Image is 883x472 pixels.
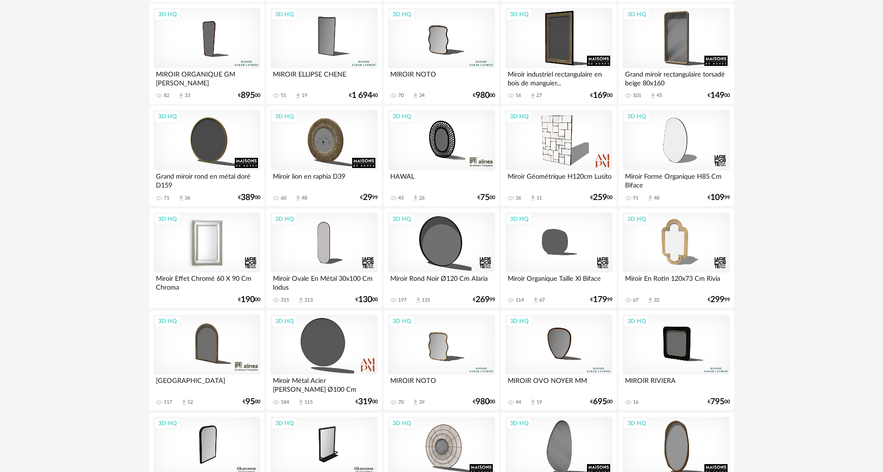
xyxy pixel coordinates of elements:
[302,195,307,201] div: 48
[363,194,372,201] span: 29
[238,297,260,303] div: € 00
[178,92,185,99] span: Download icon
[505,170,612,189] div: Miroir Géométrique H120cm Lusito
[281,195,286,201] div: 60
[623,315,650,327] div: 3D HQ
[415,297,422,304] span: Download icon
[355,297,378,303] div: € 00
[238,92,260,99] div: € 00
[473,399,495,405] div: € 00
[164,195,169,201] div: 71
[241,194,255,201] span: 389
[398,297,406,304] div: 197
[398,195,404,201] div: 45
[529,194,536,201] span: Download icon
[295,92,302,99] span: Download icon
[271,417,298,429] div: 3D HQ
[529,399,536,406] span: Download icon
[358,297,372,303] span: 130
[154,170,260,189] div: Grand miroir rond en métal doré D159
[419,195,425,201] div: 26
[302,92,307,99] div: 19
[480,194,490,201] span: 75
[633,195,638,201] div: 91
[243,399,260,405] div: € 00
[281,92,286,99] div: 51
[271,68,377,87] div: MIROIR ELLIPSE CHENE
[154,417,181,429] div: 3D HQ
[295,194,302,201] span: Download icon
[384,4,499,104] a: 3D HQ MIROIR NOTO 70 Download icon 34 €98000
[419,399,425,406] div: 39
[710,297,724,303] span: 299
[501,310,616,411] a: 3D HQ MIROIR OVO NOYER MM 44 Download icon 19 €69500
[619,4,734,104] a: 3D HQ Grand miroir rectangulaire torsadé beige 80x160 101 Download icon 45 €14900
[590,297,612,303] div: € 99
[516,399,521,406] div: 44
[633,297,638,304] div: 67
[710,399,724,405] span: 795
[536,92,542,99] div: 27
[154,375,260,393] div: [GEOGRAPHIC_DATA]
[388,375,495,393] div: MIROIR NOTO
[593,297,607,303] span: 179
[476,297,490,303] span: 269
[476,399,490,405] span: 980
[590,92,612,99] div: € 00
[623,170,729,189] div: Miroir Forme Organique H85 Cm Biface
[281,297,289,304] div: 315
[266,208,381,309] a: 3D HQ Miroir Ovale En Métal 30x100 Cm Iodus 315 Download icon 213 €13000
[505,68,612,87] div: Miroir industriel rectangulaire en bois de manguier...
[388,417,415,429] div: 3D HQ
[710,194,724,201] span: 109
[271,272,377,291] div: Miroir Ovale En Métal 30x100 Cm Iodus
[505,272,612,291] div: Miroir Organique Taille Xl Biface
[623,272,729,291] div: Miroir En Rotin 120x73 Cm Rivia
[412,92,419,99] span: Download icon
[384,106,499,206] a: 3D HQ HAWAL 45 Download icon 26 €7500
[710,92,724,99] span: 149
[384,310,499,411] a: 3D HQ MIROIR NOTO 70 Download icon 39 €98000
[304,297,313,304] div: 213
[501,208,616,309] a: 3D HQ Miroir Organique Taille Xl Biface 114 Download icon 67 €17999
[593,194,607,201] span: 259
[388,8,415,20] div: 3D HQ
[388,315,415,327] div: 3D HQ
[633,399,638,406] div: 16
[647,194,654,201] span: Download icon
[149,208,264,309] a: 3D HQ Miroir Effet Chromé 60 X 90 Cm Chroma €19000
[388,110,415,123] div: 3D HQ
[271,315,298,327] div: 3D HQ
[529,92,536,99] span: Download icon
[633,92,641,99] div: 101
[623,375,729,393] div: MIROIR RIVIERA
[149,106,264,206] a: 3D HQ Grand miroir rond en métal doré D159 71 Download icon 36 €38900
[349,92,378,99] div: € 40
[281,399,289,406] div: 184
[271,375,377,393] div: Miroir Métal Acier [PERSON_NAME] Ø100 Cm Caligone
[271,170,377,189] div: Miroir lion en raphia D39
[149,310,264,411] a: 3D HQ [GEOGRAPHIC_DATA] 117 Download icon 52 €9500
[708,297,730,303] div: € 99
[266,310,381,411] a: 3D HQ Miroir Métal Acier [PERSON_NAME] Ø100 Cm Caligone 184 Download icon 115 €31900
[539,297,545,304] div: 67
[506,417,533,429] div: 3D HQ
[590,399,612,405] div: € 00
[654,297,659,304] div: 32
[164,399,172,406] div: 117
[164,92,169,99] div: 82
[384,208,499,309] a: 3D HQ Miroir Rond Noir Ø120 Cm Alaria 197 Download icon 131 €26999
[185,195,190,201] div: 36
[708,399,730,405] div: € 00
[180,399,187,406] span: Download icon
[352,92,372,99] span: 1 694
[271,8,298,20] div: 3D HQ
[185,92,190,99] div: 33
[297,297,304,304] span: Download icon
[516,92,521,99] div: 56
[536,399,542,406] div: 19
[505,375,612,393] div: MIROIR OVO NOYER MM
[623,68,729,87] div: Grand miroir rectangulaire torsadé beige 80x160
[506,315,533,327] div: 3D HQ
[388,170,495,189] div: HAWAL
